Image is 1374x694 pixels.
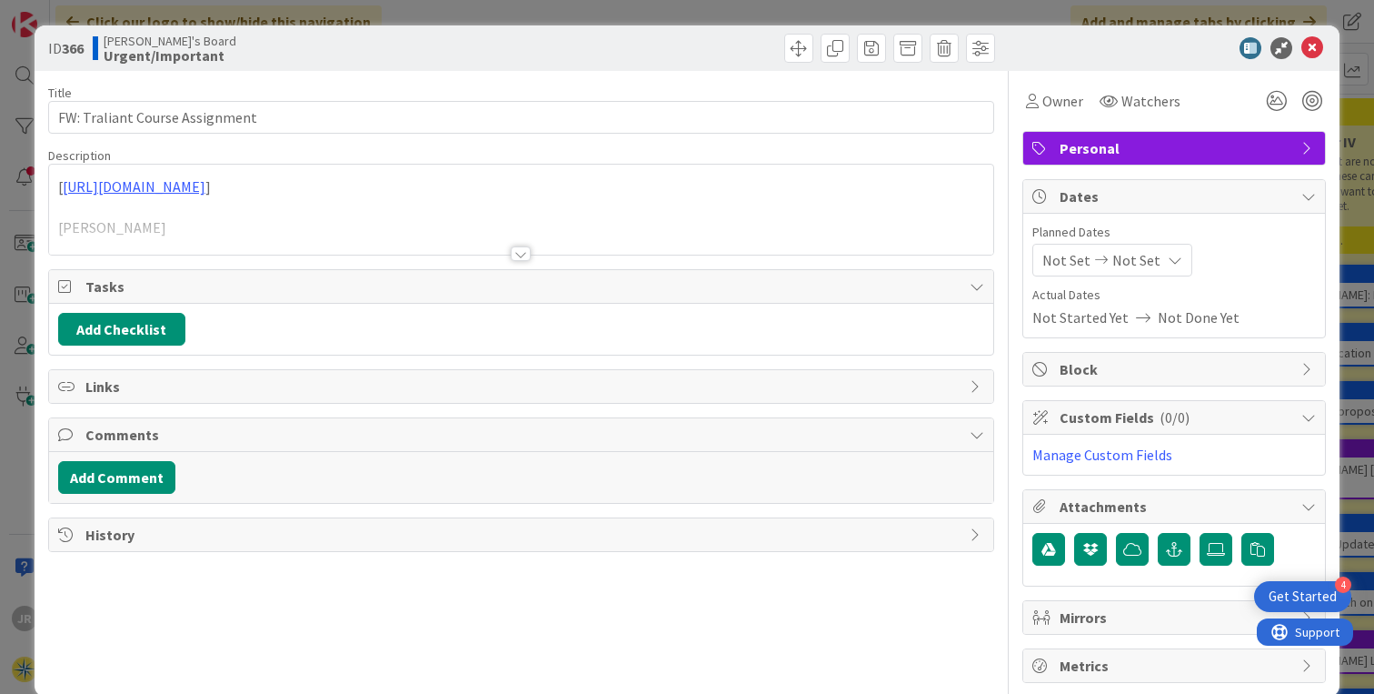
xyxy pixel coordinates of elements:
a: Manage Custom Fields [1032,446,1172,464]
span: Not Done Yet [1158,307,1240,328]
span: Not Set [1112,249,1160,271]
button: Add Comment [58,461,175,494]
p: [ ] [58,176,984,197]
span: Planned Dates [1032,223,1316,242]
span: Block [1060,358,1292,380]
span: Tasks [85,276,961,297]
span: History [85,524,961,546]
div: Get Started [1269,588,1337,606]
span: Mirrors [1060,607,1292,629]
span: Description [48,147,111,164]
span: Metrics [1060,655,1292,677]
label: Title [48,85,72,101]
input: type card name here... [48,101,994,134]
span: Watchers [1121,90,1180,112]
b: Urgent/Important [104,48,236,63]
span: ( 0/0 ) [1160,408,1190,427]
span: Actual Dates [1032,286,1316,305]
span: Links [85,376,961,397]
span: Support [38,3,83,25]
span: Attachments [1060,496,1292,518]
span: Custom Fields [1060,407,1292,428]
span: Personal [1060,137,1292,159]
span: Owner [1042,90,1083,112]
button: Add Checklist [58,313,185,346]
span: Comments [85,424,961,446]
span: Not Set [1042,249,1090,271]
span: [PERSON_NAME]'s Board [104,34,236,48]
div: Open Get Started checklist, remaining modules: 4 [1254,581,1351,612]
span: Dates [1060,186,1292,207]
a: [URL][DOMAIN_NAME] [63,177,205,196]
span: ID [48,37,84,59]
span: Not Started Yet [1032,307,1129,328]
div: 4 [1335,577,1351,593]
b: 366 [62,39,84,57]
